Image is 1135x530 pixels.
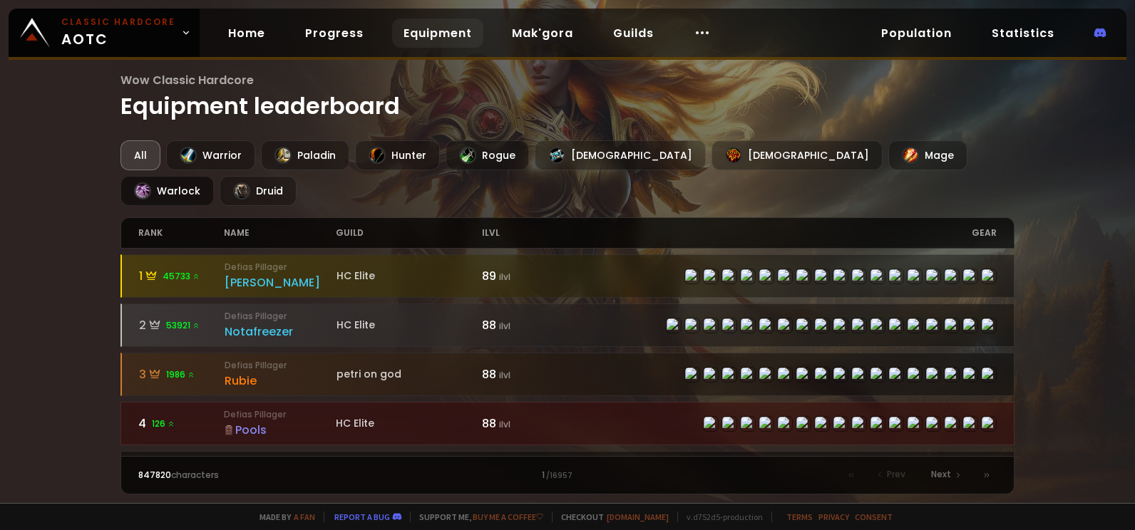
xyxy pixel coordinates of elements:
div: guild [336,218,482,248]
a: Population [870,19,963,48]
small: / 16957 [546,470,572,482]
small: ilvl [499,418,510,430]
span: 126 [152,417,175,430]
a: Terms [786,511,813,522]
a: Buy me a coffee [473,511,543,522]
span: Wow Classic Hardcore [120,71,1015,89]
div: 88 [482,316,567,334]
a: a fan [294,511,315,522]
a: Progress [294,19,375,48]
div: 89 [482,267,567,285]
div: [DEMOGRAPHIC_DATA] [535,140,706,170]
a: Privacy [818,511,849,522]
a: 253921 Defias PillagerNotafreezerHC Elite88 ilvlitem-22498item-23057item-22983item-2575item-22496... [120,303,1015,347]
small: ilvl [499,369,510,381]
small: ilvl [499,271,510,283]
span: Made by [251,511,315,522]
h1: Equipment leaderboard [120,71,1015,123]
div: Warrior [166,140,255,170]
small: Defias Pillager [225,359,336,372]
span: Next [931,468,951,481]
div: HC Elite [336,416,482,431]
div: HC Elite [337,318,483,333]
div: petri on god [337,367,483,382]
div: ilvl [482,218,567,248]
div: rank [138,218,224,248]
a: Classic HardcoreAOTC [9,9,200,57]
a: Mak'gora [500,19,585,48]
div: 88 [482,365,567,383]
a: Consent [855,511,893,522]
div: characters [138,469,353,482]
div: 88 [482,415,567,432]
small: Defias Pillager [225,310,336,323]
span: AOTC [61,16,175,50]
div: Paladin [261,140,349,170]
div: [PERSON_NAME] [225,274,336,291]
span: 45733 [163,270,200,283]
small: Defias Pillager [225,261,336,274]
a: 145733 Defias Pillager[PERSON_NAME]HC Elite89 ilvlitem-22498item-23057item-22499item-4335item-224... [120,254,1015,298]
small: ilvl [499,320,510,332]
div: Druid [220,176,297,206]
a: 5591 Defias PillagerSourceohealspetri on god88 ilvlitem-22514item-21712item-22515item-4336item-22... [120,451,1015,494]
a: Guilds [602,19,665,48]
a: 31986 Defias PillagerRubiepetri on god88 ilvlitem-22490item-21712item-22491item-22488item-22494it... [120,353,1015,396]
div: gear [567,218,997,248]
span: Checkout [552,511,669,522]
div: [DEMOGRAPHIC_DATA] [712,140,883,170]
div: Mage [888,140,967,170]
small: Defias Pillager [224,408,336,421]
span: v. d752d5 - production [677,511,763,522]
a: Report a bug [334,511,390,522]
span: 53921 [166,319,200,332]
span: Prev [887,468,905,481]
div: 3 [139,365,225,383]
a: [DOMAIN_NAME] [607,511,669,522]
div: Notafreezer [225,323,336,341]
div: HC Elite [337,269,483,284]
div: Rogue [446,140,529,170]
a: 4126 Defias PillagerPoolsHC Elite88 ilvlitem-22506item-22943item-22507item-22504item-22510item-22... [120,402,1015,445]
div: 1 [353,469,782,482]
a: Equipment [392,19,483,48]
span: 847820 [138,469,171,481]
div: 1 [139,267,225,285]
div: Pools [224,421,336,439]
div: name [224,218,336,248]
div: 2 [139,316,225,334]
a: Statistics [980,19,1066,48]
div: Warlock [120,176,214,206]
a: Home [217,19,277,48]
span: Support me, [410,511,543,522]
div: 4 [138,415,224,432]
small: Classic Hardcore [61,16,175,28]
div: All [120,140,160,170]
span: 1986 [166,368,195,381]
div: Rubie [225,372,336,390]
div: Hunter [355,140,440,170]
